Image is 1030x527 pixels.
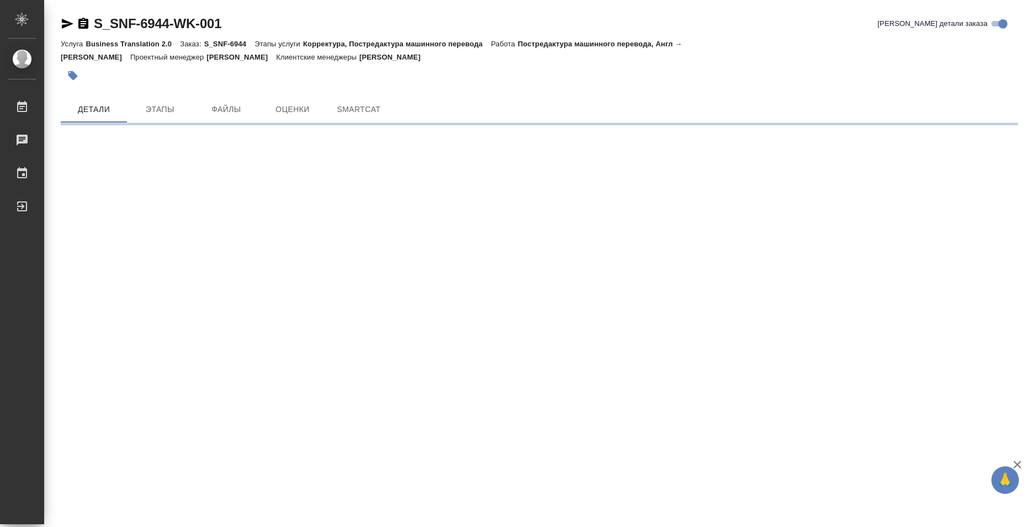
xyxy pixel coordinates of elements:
button: Скопировать ссылку для ЯМессенджера [61,17,74,30]
p: [PERSON_NAME] [206,53,276,61]
span: Оценки [266,103,319,116]
button: 🙏 [991,466,1019,494]
span: Файлы [200,103,253,116]
span: Детали [67,103,120,116]
button: Скопировать ссылку [77,17,90,30]
span: [PERSON_NAME] детали заказа [878,18,987,29]
a: S_SNF-6944-WK-001 [94,16,221,31]
p: Этапы услуги [254,40,303,48]
p: Работа [491,40,518,48]
button: Добавить тэг [61,63,85,88]
p: Корректура, Постредактура машинного перевода [303,40,491,48]
p: S_SNF-6944 [204,40,255,48]
p: Проектный менеджер [130,53,206,61]
p: [PERSON_NAME] [359,53,429,61]
span: 🙏 [996,469,1015,492]
p: Business Translation 2.0 [86,40,180,48]
p: Услуга [61,40,86,48]
p: Клиентские менеджеры [276,53,359,61]
span: SmartCat [332,103,385,116]
span: Этапы [134,103,187,116]
p: Заказ: [180,40,204,48]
